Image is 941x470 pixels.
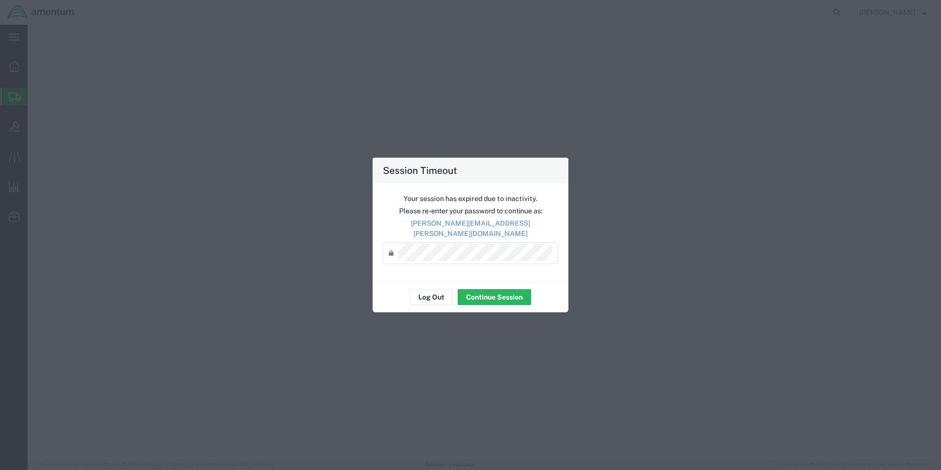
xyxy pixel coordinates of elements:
button: Continue Session [458,289,531,305]
p: Your session has expired due to inactivity. [383,194,558,204]
p: Please re-enter your password to continue as: [383,206,558,216]
button: Log Out [410,289,453,305]
p: [PERSON_NAME][EMAIL_ADDRESS][PERSON_NAME][DOMAIN_NAME] [383,218,558,239]
h4: Session Timeout [383,163,457,177]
